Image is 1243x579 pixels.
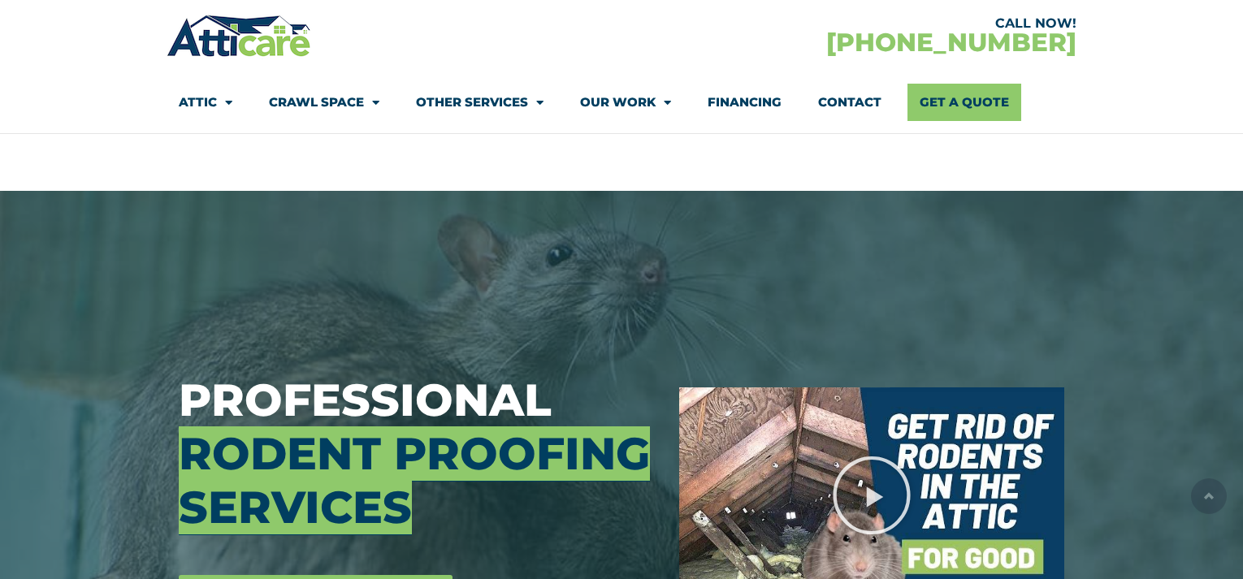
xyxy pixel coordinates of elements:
nav: Menu [179,84,1064,121]
a: Our Work [580,84,671,121]
a: Get A Quote [907,84,1021,121]
a: Crawl Space [269,84,379,121]
a: Other Services [416,84,544,121]
a: Contact [818,84,881,121]
span: Rodent Proofing Services [179,426,650,534]
div: Play Video [831,455,912,536]
a: Financing [708,84,782,121]
div: CALL NOW! [621,17,1076,30]
h3: Professional [179,374,655,534]
a: Attic [179,84,232,121]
